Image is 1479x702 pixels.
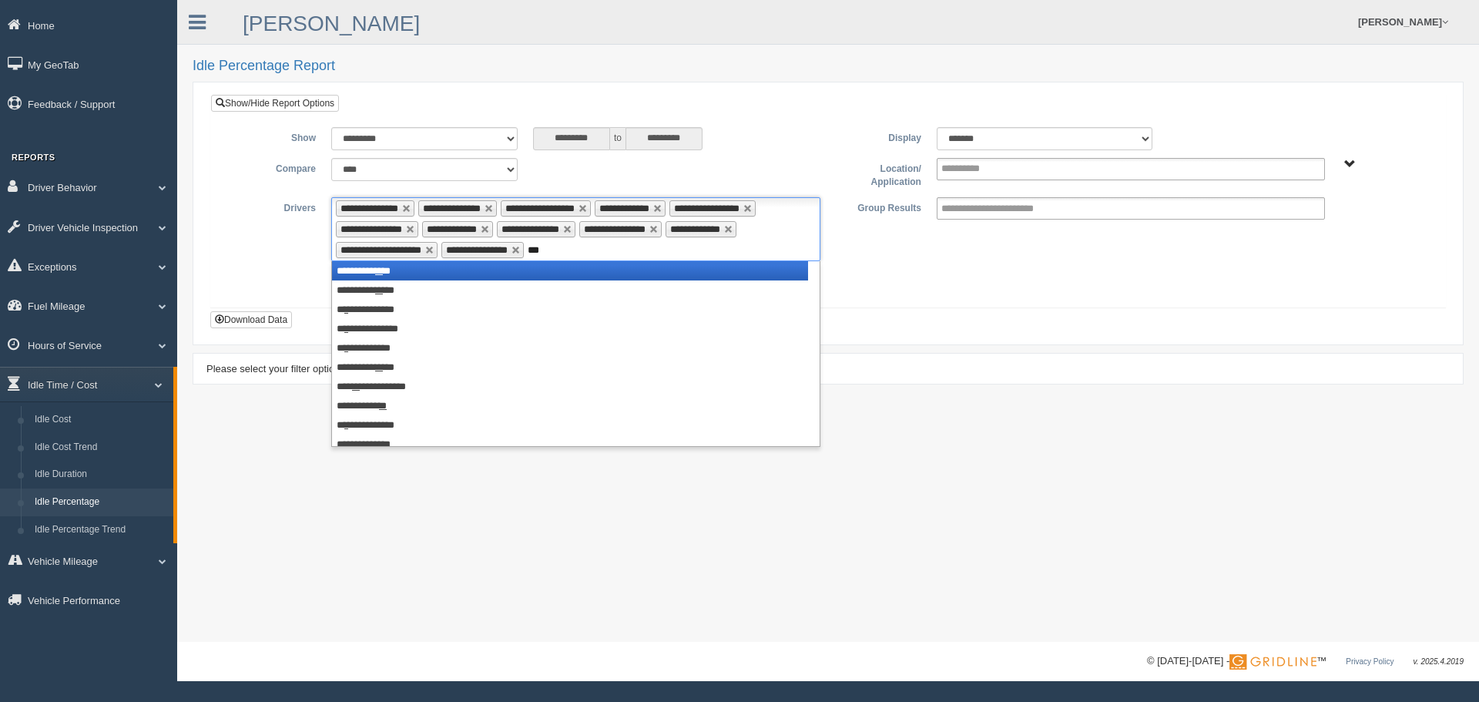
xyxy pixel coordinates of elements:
[828,197,929,216] label: Group Results
[28,434,173,462] a: Idle Cost Trend
[828,127,929,146] label: Display
[28,406,173,434] a: Idle Cost
[828,158,929,190] label: Location/ Application
[28,516,173,544] a: Idle Percentage Trend
[223,158,324,176] label: Compare
[206,363,570,375] span: Please select your filter options above and click "Apply Filters" to view your report.
[1229,654,1316,670] img: Gridline
[243,12,420,35] a: [PERSON_NAME]
[223,127,324,146] label: Show
[1147,653,1464,670] div: © [DATE]-[DATE] - ™
[1414,657,1464,666] span: v. 2025.4.2019
[28,489,173,516] a: Idle Percentage
[1346,657,1393,666] a: Privacy Policy
[193,59,1464,74] h2: Idle Percentage Report
[610,127,625,150] span: to
[210,311,292,328] button: Download Data
[223,197,324,216] label: Drivers
[28,461,173,489] a: Idle Duration
[211,95,339,112] a: Show/Hide Report Options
